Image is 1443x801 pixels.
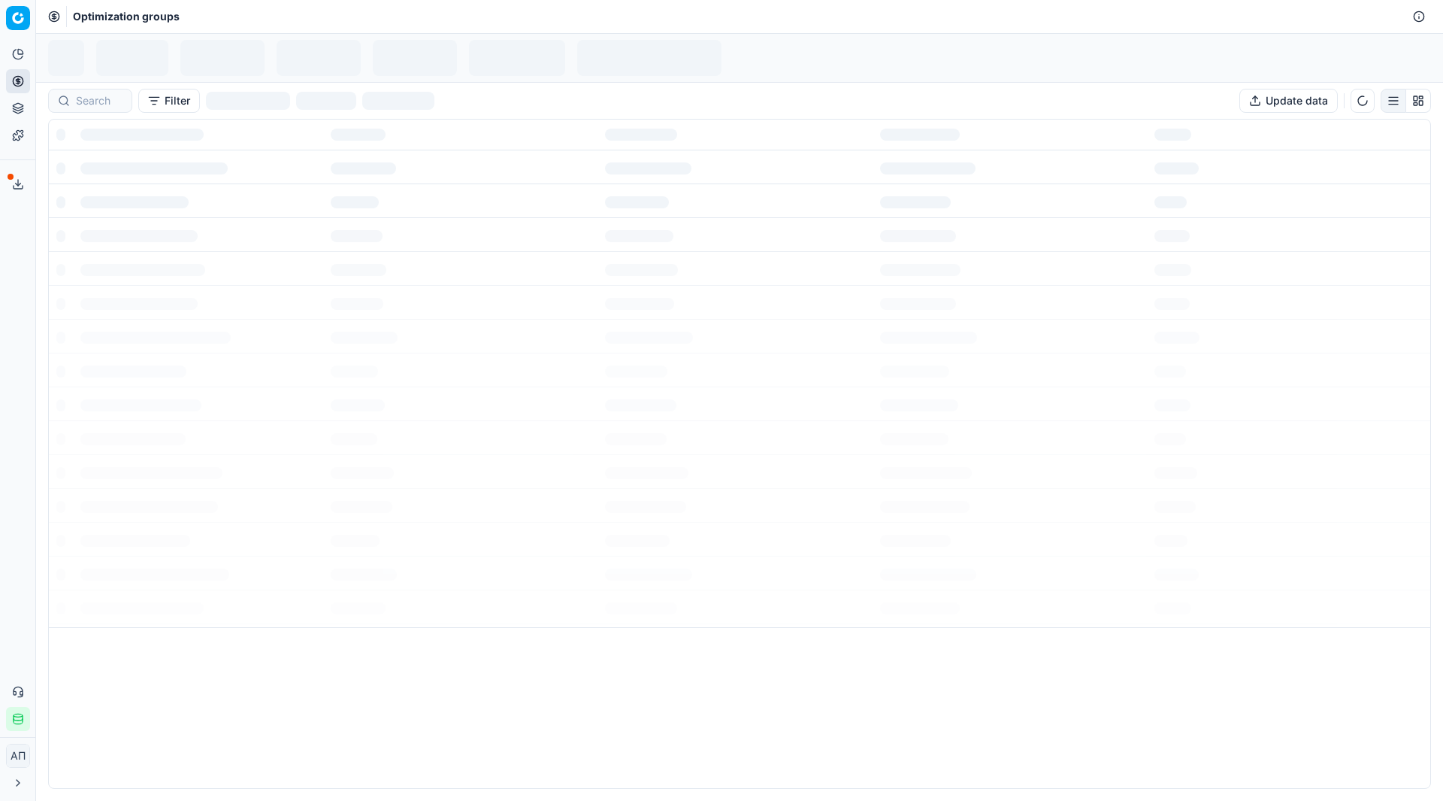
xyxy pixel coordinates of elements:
span: АП [7,745,29,767]
input: Search [76,93,123,108]
span: Optimization groups [73,9,180,24]
button: АП [6,744,30,768]
nav: breadcrumb [73,9,180,24]
button: Filter [138,89,200,113]
button: Update data [1239,89,1338,113]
